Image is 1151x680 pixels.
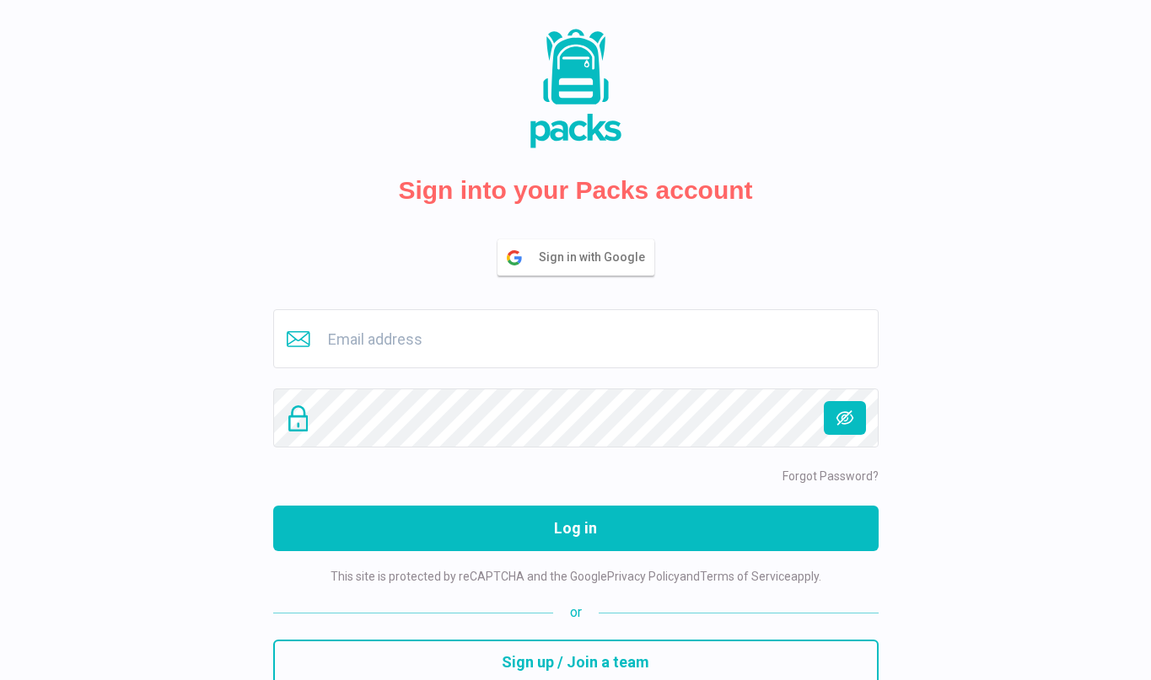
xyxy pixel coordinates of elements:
span: or [553,602,599,623]
p: This site is protected by reCAPTCHA and the Google and apply. [331,568,821,586]
a: Privacy Policy [607,570,680,583]
button: Log in [273,506,879,551]
a: Terms of Service [700,570,791,583]
h2: Sign into your Packs account [398,175,752,206]
span: Sign in with Google [539,240,653,275]
a: Forgot Password? [783,469,879,483]
input: Email address [273,309,879,368]
img: Packs Logo [492,25,660,152]
button: Sign in with Google [498,239,654,276]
